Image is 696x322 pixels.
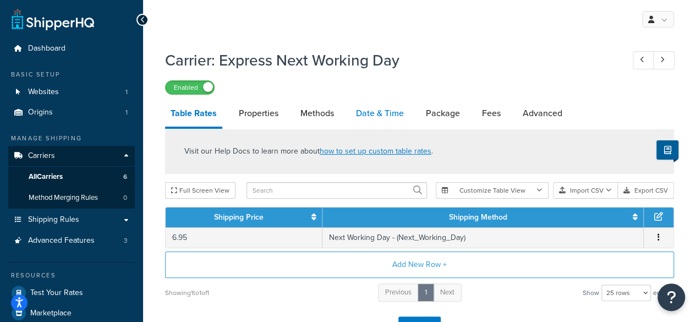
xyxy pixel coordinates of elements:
[418,283,434,302] a: 1
[28,108,53,117] span: Origins
[165,100,222,129] a: Table Rates
[165,252,674,278] button: Add New Row +
[124,236,128,245] span: 3
[8,231,135,251] a: Advanced Features3
[8,188,135,208] li: Method Merging Rules
[30,288,83,298] span: Test Your Rates
[448,211,507,223] a: Shipping Method
[123,193,127,203] span: 0
[8,102,135,123] a: Origins1
[214,211,264,223] a: Shipping Price
[436,182,549,199] button: Customize Table View
[28,215,79,225] span: Shipping Rules
[656,140,678,160] button: Show Help Docs
[8,146,135,209] li: Carriers
[385,287,412,297] span: Previous
[123,172,127,182] span: 6
[8,82,135,102] li: Websites
[433,283,462,302] a: Next
[350,100,409,127] a: Date & Time
[28,151,55,161] span: Carriers
[322,227,644,248] td: Next Working Day - (Next_Working_Day)
[8,39,135,59] a: Dashboard
[657,283,685,311] button: Open Resource Center
[28,44,65,53] span: Dashboard
[8,283,135,303] a: Test Your Rates
[8,188,135,208] a: Method Merging Rules0
[233,100,284,127] a: Properties
[320,145,431,157] a: how to set up custom table rates
[166,81,214,94] label: Enabled
[8,134,135,143] div: Manage Shipping
[8,146,135,166] a: Carriers
[653,51,675,69] a: Next Record
[378,283,419,302] a: Previous
[8,167,135,187] a: AllCarriers6
[165,50,612,71] h1: Carrier: Express Next Working Day
[618,182,674,199] button: Export CSV
[553,182,618,199] button: Import CSV
[420,100,465,127] a: Package
[440,287,454,297] span: Next
[166,227,322,248] td: 6.95
[28,88,59,97] span: Websites
[28,236,95,245] span: Advanced Features
[246,182,427,199] input: Search
[125,108,128,117] span: 1
[125,88,128,97] span: 1
[184,145,433,157] p: Visit our Help Docs to learn more about .
[8,271,135,280] div: Resources
[165,285,209,301] div: Showing 1 to 1 of 1
[8,70,135,79] div: Basic Setup
[29,193,98,203] span: Method Merging Rules
[583,285,599,301] span: Show
[8,210,135,230] a: Shipping Rules
[295,100,339,127] a: Methods
[8,102,135,123] li: Origins
[29,172,63,182] span: All Carriers
[653,285,674,301] span: entries
[8,82,135,102] a: Websites1
[476,100,506,127] a: Fees
[8,231,135,251] li: Advanced Features
[633,51,654,69] a: Previous Record
[517,100,568,127] a: Advanced
[165,182,235,199] button: Full Screen View
[30,309,72,318] span: Marketplace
